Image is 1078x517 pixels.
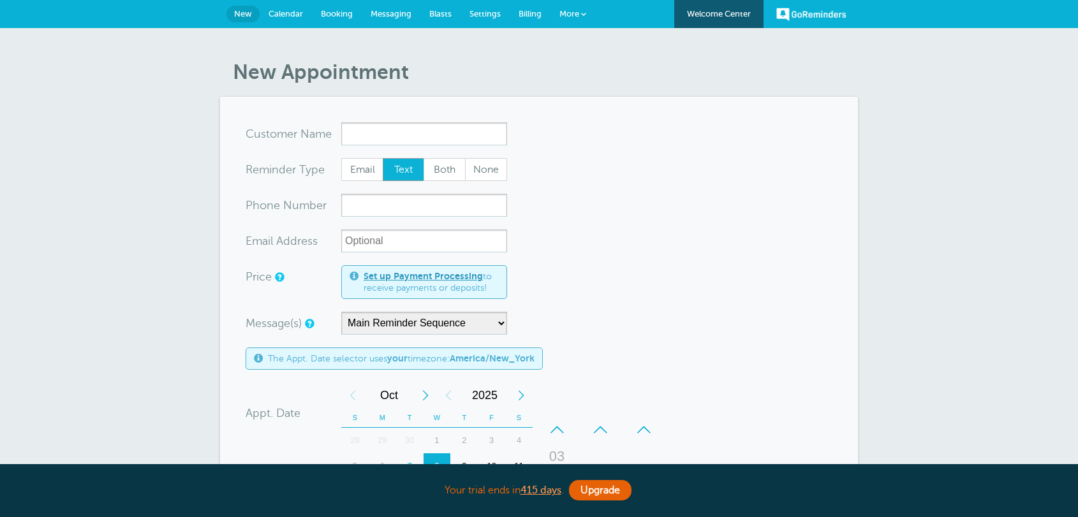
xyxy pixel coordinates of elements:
[341,229,507,252] input: Optional
[505,428,533,453] div: Saturday, October 4
[559,9,579,18] span: More
[542,444,572,469] div: 03
[505,428,533,453] div: 4
[505,408,533,428] th: S
[396,428,424,453] div: 30
[465,158,507,181] label: None
[460,382,510,408] span: 2025
[341,428,369,453] div: Sunday, September 28
[424,159,465,180] span: Both
[371,9,411,18] span: Messaging
[268,235,297,247] span: il Add
[226,6,260,22] a: New
[364,382,414,408] span: October
[505,453,533,479] div: 11
[321,9,353,18] span: Booking
[478,453,505,479] div: 10
[478,428,505,453] div: Friday, October 3
[424,453,451,479] div: Wednesday, October 8
[364,271,483,281] a: Set up Payment Processing
[268,353,535,364] span: The Appt. Date selector uses timezone:
[383,158,425,181] label: Text
[424,158,466,181] label: Both
[396,408,424,428] th: T
[369,453,396,479] div: Monday, October 6
[424,428,451,453] div: 1
[246,271,272,282] label: Price
[246,128,266,140] span: Cus
[424,428,451,453] div: Wednesday, October 1
[246,194,341,217] div: mber
[396,453,424,479] div: 7
[450,453,478,479] div: Thursday, October 9
[450,408,478,428] th: T
[341,428,369,453] div: 28
[469,9,501,18] span: Settings
[450,428,478,453] div: Thursday, October 2
[383,159,424,180] span: Text
[275,273,283,281] a: An optional price for the appointment. If you set a price, you can include a payment link in your...
[246,235,268,247] span: Ema
[505,453,533,479] div: Saturday, October 11
[510,382,533,408] div: Next Year
[369,408,396,428] th: M
[305,319,313,328] a: Simple templates and custom messages will use the reminder schedule set under Settings > Reminder...
[246,164,325,175] label: Reminder Type
[450,453,478,479] div: 9
[246,200,267,211] span: Pho
[369,428,396,453] div: Monday, September 29
[424,408,451,428] th: W
[396,428,424,453] div: Tuesday, September 30
[342,159,383,180] span: Email
[450,353,535,363] b: America/New_York
[341,158,383,181] label: Email
[269,9,303,18] span: Calendar
[387,353,408,363] b: your
[396,453,424,479] div: Today, Tuesday, October 7
[266,128,309,140] span: tomer N
[519,9,542,18] span: Billing
[267,200,299,211] span: ne Nu
[424,453,451,479] div: 8
[414,382,437,408] div: Next Month
[341,382,364,408] div: Previous Month
[220,477,858,504] div: Your trial ends in .
[246,317,302,329] label: Message(s)
[233,60,858,84] h1: New Appointment
[369,428,396,453] div: 29
[478,428,505,453] div: 3
[521,484,561,496] a: 415 days
[246,407,300,419] label: Appt. Date
[437,382,460,408] div: Previous Year
[234,9,252,18] span: New
[466,159,506,180] span: None
[569,480,631,500] a: Upgrade
[364,271,499,293] span: to receive payments or deposits!
[478,408,505,428] th: F
[478,453,505,479] div: Friday, October 10
[341,408,369,428] th: S
[369,453,396,479] div: 6
[246,122,341,145] div: ame
[341,453,369,479] div: 5
[450,428,478,453] div: 2
[246,229,341,252] div: ress
[341,453,369,479] div: Sunday, October 5
[429,9,452,18] span: Blasts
